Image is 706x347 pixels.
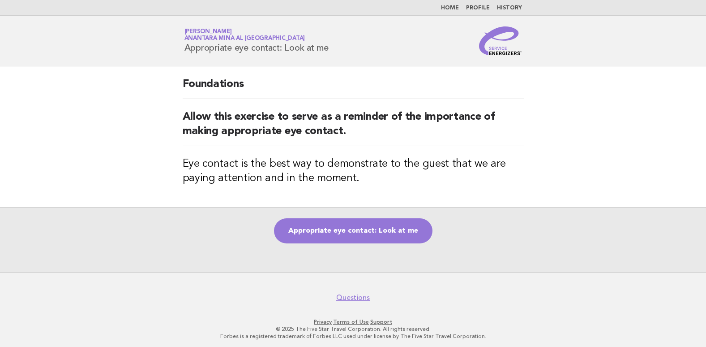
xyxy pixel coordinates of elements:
[184,29,305,41] a: [PERSON_NAME]Anantara Mina al [GEOGRAPHIC_DATA]
[274,218,432,243] a: Appropriate eye contact: Look at me
[184,36,305,42] span: Anantara Mina al [GEOGRAPHIC_DATA]
[314,319,332,325] a: Privacy
[479,26,522,55] img: Service Energizers
[79,318,627,325] p: · ·
[466,5,490,11] a: Profile
[370,319,392,325] a: Support
[333,319,369,325] a: Terms of Use
[336,293,370,302] a: Questions
[183,77,524,99] h2: Foundations
[183,110,524,146] h2: Allow this exercise to serve as a reminder of the importance of making appropriate eye contact.
[441,5,459,11] a: Home
[79,333,627,340] p: Forbes is a registered trademark of Forbes LLC used under license by The Five Star Travel Corpora...
[184,29,329,52] h1: Appropriate eye contact: Look at me
[79,325,627,333] p: © 2025 The Five Star Travel Corporation. All rights reserved.
[497,5,522,11] a: History
[183,157,524,186] h3: Eye contact is the best way to demonstrate to the guest that we are paying attention and in the m...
